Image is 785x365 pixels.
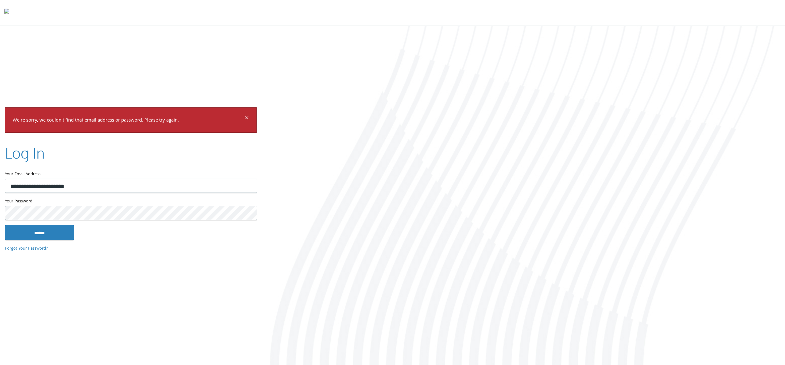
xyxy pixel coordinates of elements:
[245,113,249,125] span: ×
[5,143,45,163] h2: Log In
[13,116,244,125] p: We're sorry, we couldn't find that email address or password. Please try again.
[245,115,249,122] button: Dismiss alert
[4,6,9,19] img: todyl-logo-dark.svg
[5,198,257,205] label: Your Password
[5,245,48,252] a: Forgot Your Password?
